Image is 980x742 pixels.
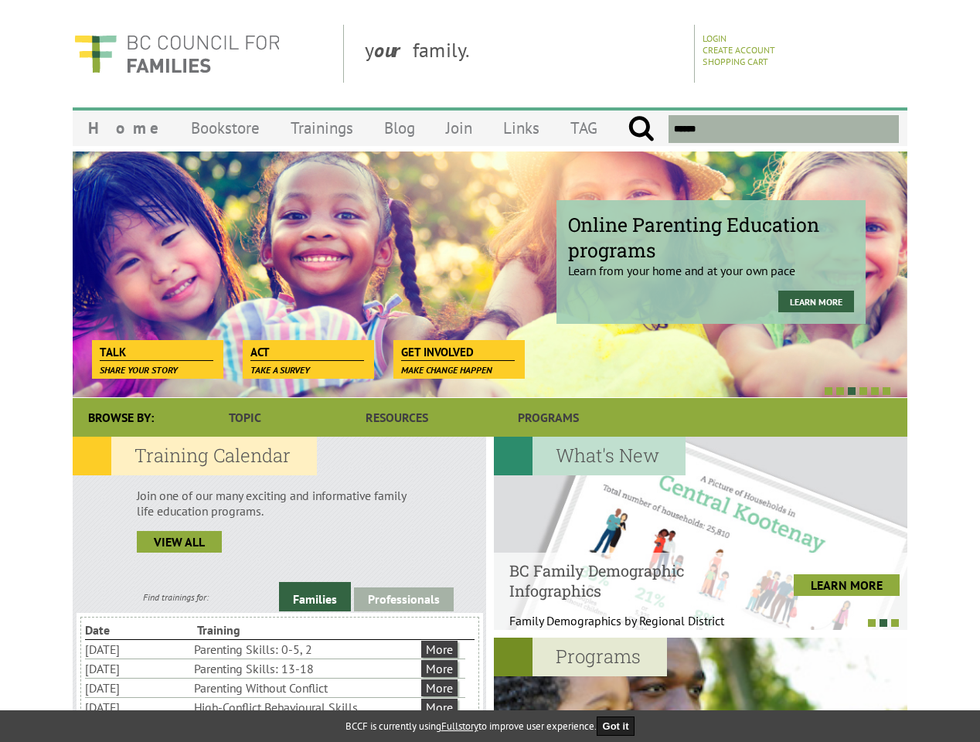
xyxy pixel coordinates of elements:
[703,32,726,44] a: Login
[279,582,351,611] a: Families
[354,587,454,611] a: Professionals
[509,613,740,644] p: Family Demographics by Regional District Th...
[352,25,695,83] div: y family.
[509,560,740,601] h4: BC Family Demographic Infographics
[703,56,768,67] a: Shopping Cart
[374,37,413,63] strong: our
[169,398,321,437] a: Topic
[92,340,221,362] a: Talk Share your story
[250,344,364,361] span: Act
[85,640,191,659] li: [DATE]
[494,437,686,475] h2: What's New
[73,437,317,475] h2: Training Calendar
[628,115,655,143] input: Submit
[321,398,472,437] a: Resources
[369,110,430,146] a: Blog
[194,679,418,697] li: Parenting Without Conflict
[194,659,418,678] li: Parenting Skills: 13-18
[85,698,191,716] li: [DATE]
[401,344,515,361] span: Get Involved
[488,110,555,146] a: Links
[401,364,492,376] span: Make change happen
[73,398,169,437] div: Browse By:
[197,621,306,639] li: Training
[421,679,458,696] a: More
[473,398,624,437] a: Programs
[73,591,279,603] div: Find trainings for:
[430,110,488,146] a: Join
[85,621,194,639] li: Date
[555,110,613,146] a: TAG
[275,110,369,146] a: Trainings
[85,659,191,678] li: [DATE]
[421,660,458,677] a: More
[250,364,310,376] span: Take a survey
[175,110,275,146] a: Bookstore
[568,212,854,263] span: Online Parenting Education programs
[73,25,281,83] img: BC Council for FAMILIES
[100,344,213,361] span: Talk
[393,340,522,362] a: Get Involved Make change happen
[703,44,775,56] a: Create Account
[597,716,635,736] button: Got it
[137,488,422,519] p: Join one of our many exciting and informative family life education programs.
[494,638,667,676] h2: Programs
[794,574,900,596] a: LEARN MORE
[421,641,458,658] a: More
[73,110,175,146] a: Home
[441,720,478,733] a: Fullstory
[194,640,418,659] li: Parenting Skills: 0-5, 2
[778,291,854,312] a: Learn more
[100,364,178,376] span: Share your story
[137,531,222,553] a: view all
[85,679,191,697] li: [DATE]
[421,699,458,716] a: More
[194,698,418,716] li: High-Conflict Behavioural Skills
[243,340,372,362] a: Act Take a survey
